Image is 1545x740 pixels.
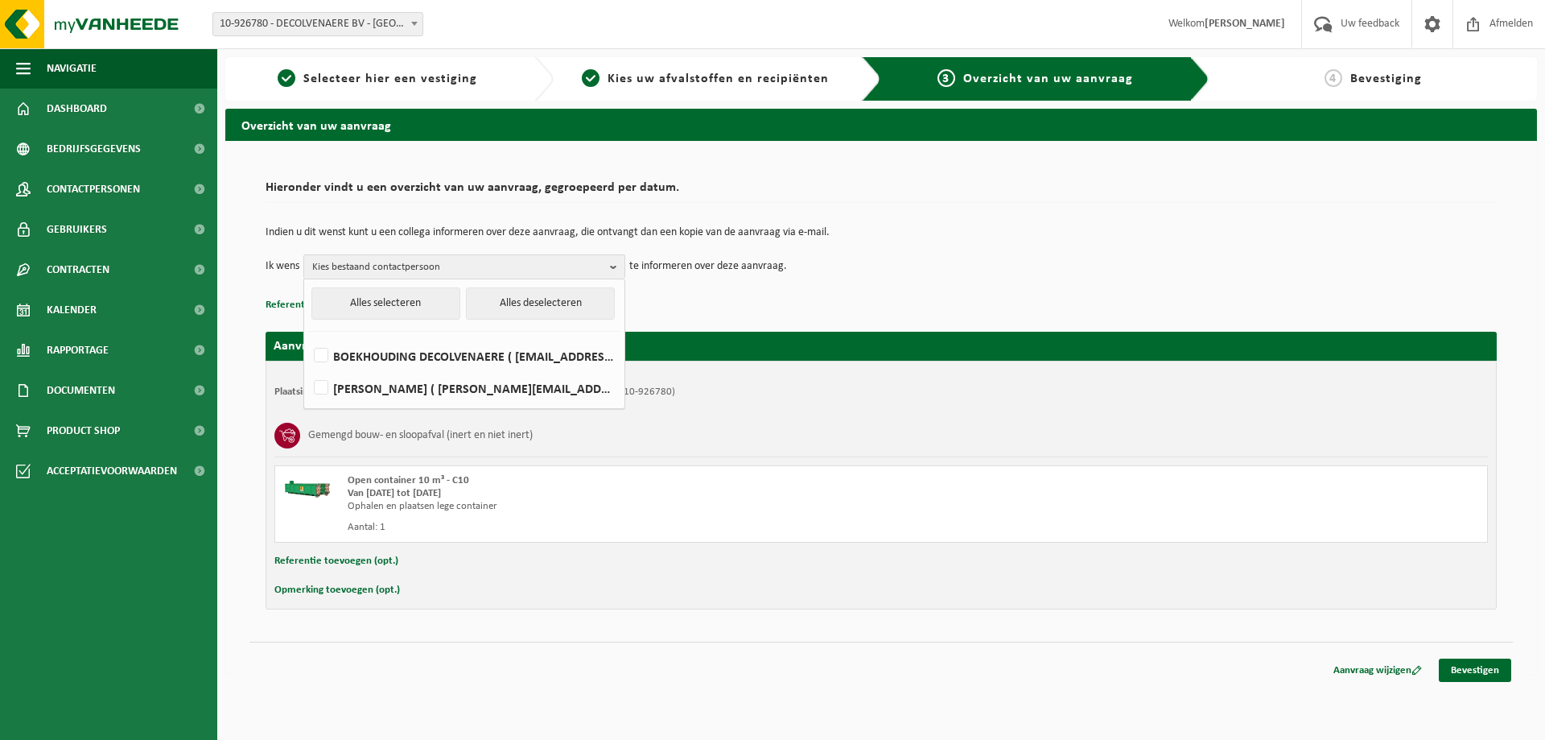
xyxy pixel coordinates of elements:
h3: Gemengd bouw- en sloopafval (inert en niet inert) [308,423,533,449]
span: 2 [582,69,599,87]
button: Alles deselecteren [466,287,615,320]
button: Referentie toevoegen (opt.) [274,551,398,572]
button: Opmerking toevoegen (opt.) [274,580,400,601]
strong: Aanvraag voor [DATE] [274,340,394,353]
p: Indien u dit wenst kunt u een collega informeren over deze aanvraag, die ontvangt dan een kopie v... [266,227,1497,238]
span: Kies bestaand contactpersoon [312,255,604,279]
span: 10-926780 - DECOLVENAERE BV - GENT [212,12,423,36]
strong: [PERSON_NAME] [1205,18,1285,30]
span: 3 [937,69,955,87]
span: Open container 10 m³ - C10 [348,475,469,486]
span: Navigatie [47,48,97,89]
p: te informeren over deze aanvraag. [629,254,787,279]
div: Aantal: 1 [348,521,946,534]
span: Documenten [47,370,115,411]
p: Ik wens [266,254,299,279]
span: Overzicht van uw aanvraag [963,72,1133,85]
h2: Overzicht van uw aanvraag [225,109,1537,140]
img: HK-XC-10-GN-00.png [283,474,332,498]
a: Bevestigen [1439,659,1511,682]
span: 4 [1325,69,1342,87]
span: Acceptatievoorwaarden [47,451,177,491]
h2: Hieronder vindt u een overzicht van uw aanvraag, gegroepeerd per datum. [266,181,1497,203]
span: Contracten [47,250,109,290]
span: Gebruikers [47,209,107,250]
div: Ophalen en plaatsen lege container [348,500,946,513]
button: Alles selecteren [311,287,460,320]
strong: Van [DATE] tot [DATE] [348,488,441,498]
span: Product Shop [47,411,120,451]
button: Referentie toevoegen (opt.) [266,295,389,316]
label: BOEKHOUDING DECOLVENAERE ( [EMAIL_ADDRESS][DOMAIN_NAME] ) [311,344,616,368]
a: 2Kies uw afvalstoffen en recipiënten [562,69,850,89]
span: 10-926780 - DECOLVENAERE BV - GENT [213,13,422,35]
label: [PERSON_NAME] ( [PERSON_NAME][EMAIL_ADDRESS][DOMAIN_NAME] ) [311,376,616,400]
a: 1Selecteer hier een vestiging [233,69,521,89]
span: 1 [278,69,295,87]
span: Kalender [47,290,97,330]
strong: Plaatsingsadres: [274,387,344,397]
a: Aanvraag wijzigen [1321,659,1434,682]
span: Rapportage [47,330,109,370]
button: Kies bestaand contactpersoon [303,254,625,279]
span: Contactpersonen [47,169,140,209]
span: Selecteer hier een vestiging [303,72,477,85]
span: Kies uw afvalstoffen en recipiënten [608,72,829,85]
span: Dashboard [47,89,107,129]
span: Bedrijfsgegevens [47,129,141,169]
span: Bevestiging [1350,72,1422,85]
